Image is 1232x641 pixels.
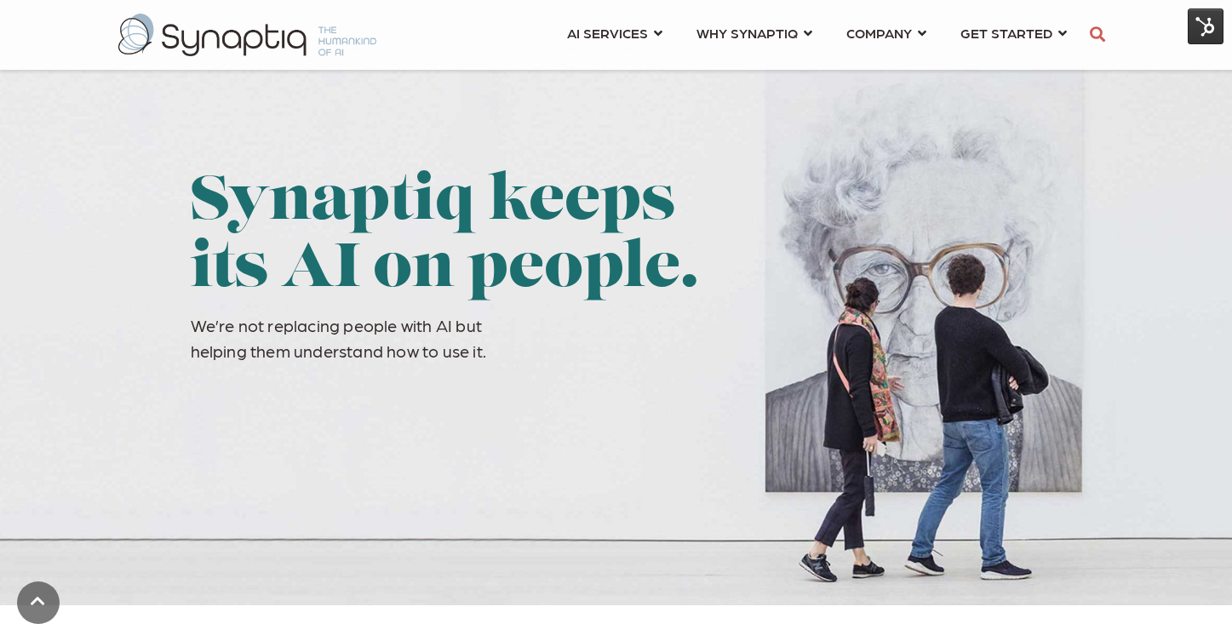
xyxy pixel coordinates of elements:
p: We’re not replacing people with AI but helping them understand how to use it. [191,312,751,363]
a: GET STARTED [960,17,1067,49]
span: GET STARTED [960,21,1052,44]
nav: menu [550,4,1084,66]
span: AI SERVICES [567,21,648,44]
img: HubSpot Tools Menu Toggle [1188,9,1223,44]
a: WHY SYNAPTIQ [696,17,812,49]
a: COMPANY [846,17,926,49]
span: COMPANY [846,21,912,44]
iframe: Embedded CTA [191,392,382,435]
span: Synaptiq keeps its AI on people. [191,173,699,301]
iframe: Embedded CTA [430,392,583,435]
span: WHY SYNAPTIQ [696,21,798,44]
a: AI SERVICES [567,17,662,49]
img: synaptiq logo-2 [118,14,376,56]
